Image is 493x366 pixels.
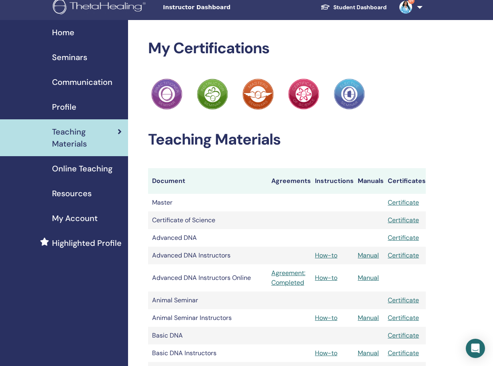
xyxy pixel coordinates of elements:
[148,327,267,344] td: Basic DNA
[354,168,384,194] th: Manuals
[197,78,228,110] img: Practitioner
[384,168,426,194] th: Certificates
[288,78,319,110] img: Practitioner
[52,51,87,63] span: Seminars
[148,309,267,327] td: Animal Seminar Instructors
[466,339,485,358] div: Open Intercom Messenger
[148,39,426,58] h2: My Certifications
[148,344,267,362] td: Basic DNA Instructors
[148,211,267,229] td: Certificate of Science
[388,233,419,242] a: Certificate
[388,198,419,207] a: Certificate
[148,168,267,194] th: Document
[271,268,307,288] a: Agreement: Completed
[399,1,412,14] img: default.jpg
[148,292,267,309] td: Animal Seminar
[148,247,267,264] td: Advanced DNA Instructors
[52,101,76,113] span: Profile
[358,349,379,357] a: Manual
[388,314,419,322] a: Certificate
[358,273,379,282] a: Manual
[358,251,379,259] a: Manual
[52,26,74,38] span: Home
[242,78,274,110] img: Practitioner
[52,76,112,88] span: Communication
[315,314,337,322] a: How-to
[52,163,112,175] span: Online Teaching
[388,331,419,340] a: Certificate
[358,314,379,322] a: Manual
[148,264,267,292] td: Advanced DNA Instructors Online
[321,4,330,10] img: graduation-cap-white.svg
[151,78,182,110] img: Practitioner
[52,126,118,150] span: Teaching Materials
[52,237,122,249] span: Highlighted Profile
[148,194,267,211] td: Master
[163,3,283,12] span: Instructor Dashboard
[315,349,337,357] a: How-to
[334,78,365,110] img: Practitioner
[311,168,354,194] th: Instructions
[388,349,419,357] a: Certificate
[267,168,311,194] th: Agreements
[388,296,419,304] a: Certificate
[148,229,267,247] td: Advanced DNA
[52,212,98,224] span: My Account
[388,216,419,224] a: Certificate
[315,273,337,282] a: How-to
[315,251,337,259] a: How-to
[148,131,426,149] h2: Teaching Materials
[388,251,419,259] a: Certificate
[52,187,92,199] span: Resources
